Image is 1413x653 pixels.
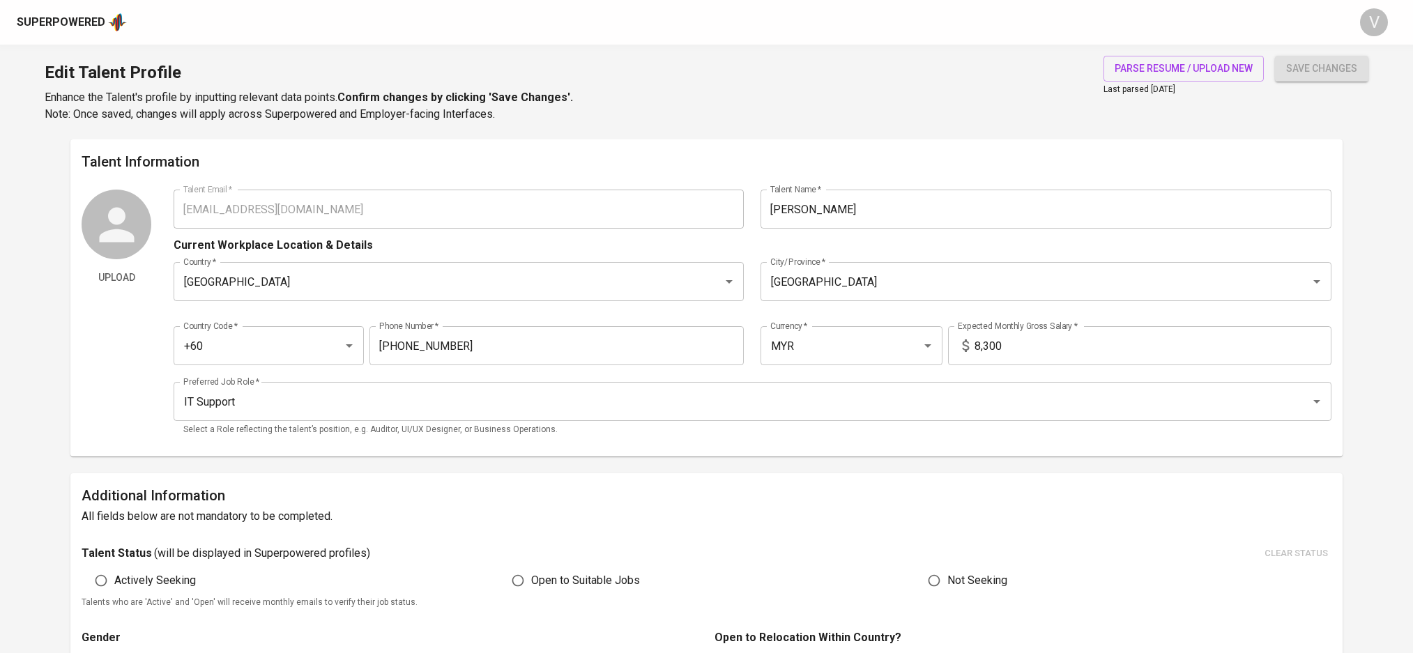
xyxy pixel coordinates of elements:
[1115,60,1253,77] span: parse resume / upload new
[337,91,573,104] b: Confirm changes by clicking 'Save Changes'.
[719,272,739,291] button: Open
[174,237,373,254] p: Current Workplace Location & Details
[17,12,127,33] a: Superpoweredapp logo
[339,336,359,355] button: Open
[45,89,573,123] p: Enhance the Talent's profile by inputting relevant data points. Note: Once saved, changes will ap...
[1103,56,1264,82] button: parse resume / upload new
[82,629,698,646] p: Gender
[82,545,152,562] p: Talent Status
[1275,56,1368,82] button: save changes
[1360,8,1388,36] div: V
[82,151,1331,173] h6: Talent Information
[947,572,1007,589] span: Not Seeking
[918,336,938,355] button: Open
[82,596,1331,610] p: Talents who are 'Active' and 'Open' will receive monthly emails to verify their job status.
[1307,272,1327,291] button: Open
[531,572,640,589] span: Open to Suitable Jobs
[715,629,1331,646] p: Open to Relocation Within Country?
[108,12,127,33] img: app logo
[45,56,573,89] h1: Edit Talent Profile
[183,423,1321,437] p: Select a Role reflecting the talent’s position, e.g. Auditor, UI/UX Designer, or Business Operati...
[82,484,1331,507] h6: Additional Information
[1103,84,1175,94] span: Last parsed [DATE]
[17,15,105,31] div: Superpowered
[82,507,1331,526] h6: All fields below are not mandatory to be completed.
[1286,60,1357,77] span: save changes
[82,265,151,291] button: Upload
[154,545,370,562] p: ( will be displayed in Superpowered profiles )
[1307,392,1327,411] button: Open
[114,572,196,589] span: Actively Seeking
[87,269,146,286] span: Upload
